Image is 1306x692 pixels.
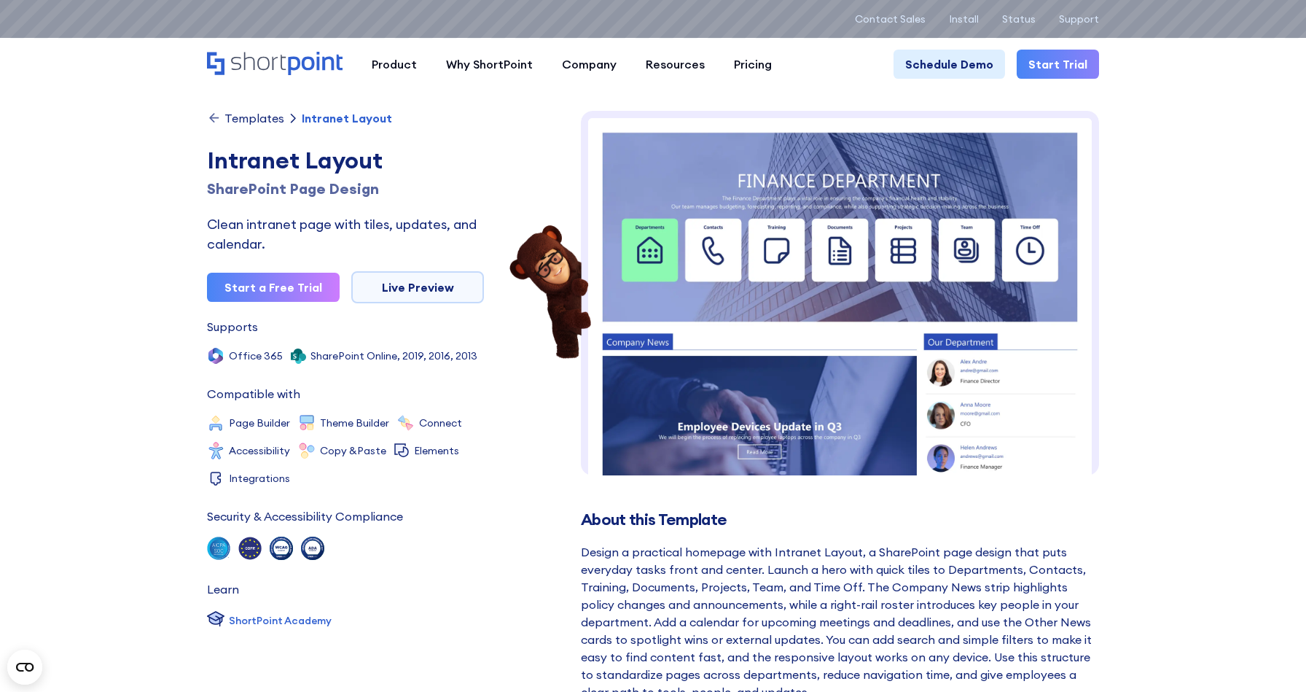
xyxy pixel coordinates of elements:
[207,273,340,302] a: Start a Free Trial
[310,351,477,361] div: SharePoint Online, 2019, 2016, 2013
[547,50,631,79] a: Company
[1233,622,1306,692] iframe: Chat Widget
[207,510,403,522] div: Security & Accessibility Compliance
[229,351,283,361] div: Office 365
[207,388,300,400] div: Compatible with
[207,214,484,254] div: Clean intranet page with tiles, updates, and calendar.
[207,143,484,178] div: Intranet Layout
[302,112,392,124] div: Intranet Layout
[1017,50,1099,79] a: Start Trial
[719,50,786,79] a: Pricing
[734,55,772,73] div: Pricing
[446,55,533,73] div: Why ShortPoint
[229,473,290,483] div: Integrations
[207,111,284,125] a: Templates
[894,50,1005,79] a: Schedule Demo
[631,50,719,79] a: Resources
[581,510,1099,529] h2: About this Template
[207,583,239,595] div: Learn
[207,321,258,333] div: Supports
[646,55,705,73] div: Resources
[320,446,386,456] div: Copy &Paste
[562,55,617,73] div: Company
[207,52,343,77] a: Home
[949,13,979,25] a: Install
[7,650,42,685] button: Open CMP widget
[229,613,332,629] div: ShortPoint Academy
[224,112,284,124] div: Templates
[357,50,431,79] a: Product
[229,446,290,456] div: Accessibility
[1002,13,1036,25] a: Status
[207,537,230,560] img: soc 2
[1059,13,1099,25] a: Support
[229,418,290,428] div: Page Builder
[320,418,389,428] div: Theme Builder
[414,446,459,456] div: Elements
[419,418,462,428] div: Connect
[372,55,417,73] div: Product
[351,271,484,303] a: Live Preview
[431,50,547,79] a: Why ShortPoint
[207,610,332,631] a: ShortPoint Academy
[207,178,484,200] h1: SharePoint Page Design
[855,13,926,25] a: Contact Sales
